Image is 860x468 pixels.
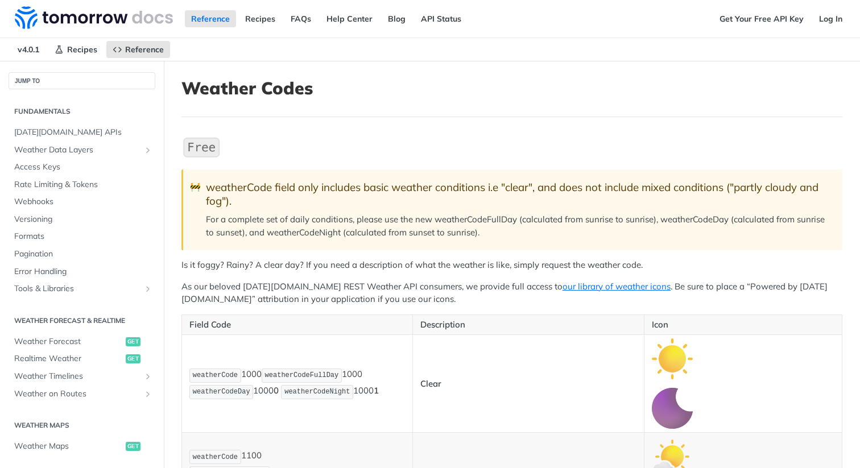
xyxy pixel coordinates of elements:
h1: Weather Codes [181,78,842,98]
button: Show subpages for Weather on Routes [143,390,152,399]
button: Show subpages for Weather Timelines [143,372,152,381]
a: Weather TimelinesShow subpages for Weather Timelines [9,368,155,385]
span: Error Handling [14,266,152,278]
span: Pagination [14,249,152,260]
a: FAQs [284,10,317,27]
code: weatherCodeDay [189,385,253,399]
span: Weather on Routes [14,388,140,400]
p: Is it foggy? Rainy? A clear day? If you need a description of what the weather is like, simply re... [181,259,842,272]
h2: Fundamentals [9,106,155,117]
button: JUMP TO [9,72,155,89]
div: weatherCode field only includes basic weather conditions i.e "clear", and does not include mixed ... [206,181,831,208]
a: Blog [382,10,412,27]
a: Weather Forecastget [9,333,155,350]
a: Weather Mapsget [9,438,155,455]
a: our library of weather icons [563,281,671,292]
a: Recipes [239,10,282,27]
p: 1000 1000 1000 1000 [189,367,405,400]
strong: Clear [420,378,441,389]
h2: Weather Forecast & realtime [9,316,155,326]
h2: Weather Maps [9,420,155,430]
a: Tools & LibrariesShow subpages for Tools & Libraries [9,280,155,297]
code: weatherCode [189,450,241,464]
span: Tools & Libraries [14,283,140,295]
span: Realtime Weather [14,353,123,365]
span: Weather Data Layers [14,144,140,156]
img: clear_night [652,388,693,429]
a: Get Your Free API Key [713,10,810,27]
span: 🚧 [190,181,201,194]
a: Recipes [48,41,104,58]
strong: 1 [374,385,379,396]
span: Access Keys [14,161,152,173]
span: Rate Limiting & Tokens [14,179,152,190]
span: get [126,442,140,451]
p: For a complete set of daily conditions, please use the new weatherCodeFullDay (calculated from su... [206,213,831,239]
a: Error Handling [9,263,155,280]
a: Weather on RoutesShow subpages for Weather on Routes [9,386,155,403]
span: Weather Forecast [14,336,123,347]
button: Show subpages for Tools & Libraries [143,284,152,293]
a: Versioning [9,211,155,228]
p: Description [420,318,636,332]
span: get [126,337,140,346]
a: Help Center [320,10,379,27]
p: As our beloved [DATE][DOMAIN_NAME] REST Weather API consumers, we provide full access to . Be sur... [181,280,842,306]
a: API Status [415,10,468,27]
a: Formats [9,228,155,245]
strong: 0 [274,385,279,396]
span: Expand image [652,353,693,363]
img: Tomorrow.io Weather API Docs [15,6,173,29]
code: weatherCodeFullDay [262,368,342,383]
span: Expand image [652,402,693,413]
code: weatherCode [189,368,241,383]
a: Webhooks [9,193,155,210]
span: Weather Timelines [14,371,140,382]
span: Versioning [14,214,152,225]
img: clear_day [652,338,693,379]
a: Realtime Weatherget [9,350,155,367]
a: Rate Limiting & Tokens [9,176,155,193]
span: v4.0.1 [11,41,46,58]
code: weatherCodeNight [281,385,353,399]
a: Access Keys [9,159,155,176]
span: get [126,354,140,363]
a: Pagination [9,246,155,263]
a: Reference [185,10,236,27]
a: Weather Data LayersShow subpages for Weather Data Layers [9,142,155,159]
p: Field Code [189,318,405,332]
span: [DATE][DOMAIN_NAME] APIs [14,127,152,138]
a: [DATE][DOMAIN_NAME] APIs [9,124,155,141]
span: Webhooks [14,196,152,208]
span: Expand image [652,450,693,461]
span: Reference [125,44,164,55]
span: Formats [14,231,152,242]
span: Recipes [67,44,97,55]
button: Show subpages for Weather Data Layers [143,146,152,155]
a: Reference [106,41,170,58]
span: Weather Maps [14,441,123,452]
a: Log In [813,10,849,27]
p: Icon [652,318,834,332]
